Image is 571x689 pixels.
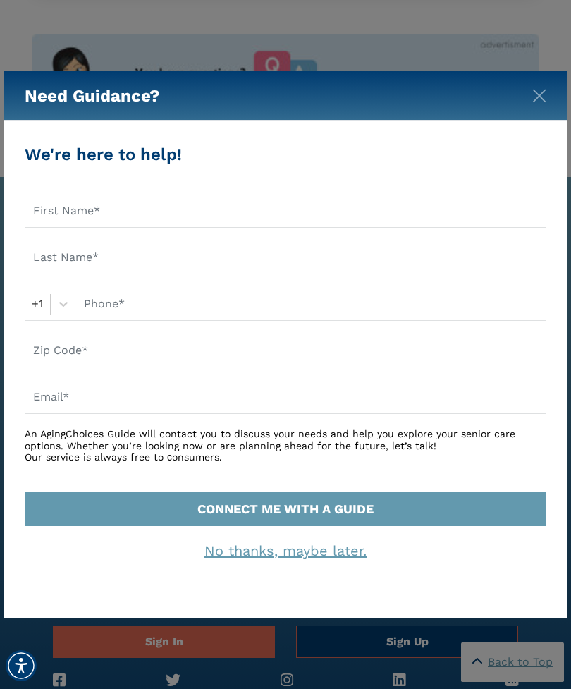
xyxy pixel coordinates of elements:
a: No thanks, maybe later. [204,542,367,559]
input: Last Name* [25,242,546,274]
div: Accessibility Menu [6,650,37,681]
div: An AgingChoices Guide will contact you to discuss your needs and help you explore your senior car... [25,428,546,463]
input: Email* [25,382,546,414]
div: We're here to help! [25,142,546,167]
input: First Name* [25,195,546,228]
input: Phone* [75,288,546,321]
input: Zip Code* [25,335,546,367]
button: Close [532,86,546,100]
button: CONNECT ME WITH A GUIDE [25,492,546,526]
h5: Need Guidance? [25,71,160,121]
img: modal-close.svg [532,89,546,103]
